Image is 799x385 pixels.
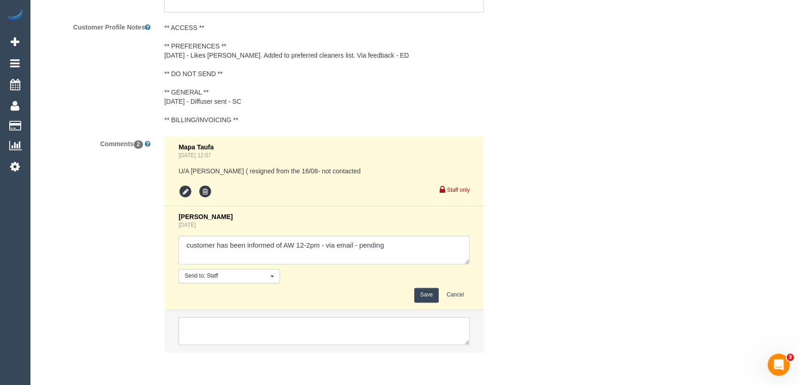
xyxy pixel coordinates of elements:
label: Comments [32,136,157,148]
button: Save [414,288,439,302]
button: Send to: Staff [179,269,280,283]
span: [PERSON_NAME] [179,213,233,220]
small: Staff only [447,187,470,193]
pre: ** ACCESS ** ** PREFERENCES ** [DATE] - Likes [PERSON_NAME]. Added to preferred cleaners list. Vi... [164,23,484,124]
span: 3 [787,354,794,361]
a: [DATE] 12:07 [179,152,211,159]
button: Cancel [441,288,470,302]
iframe: Intercom live chat [768,354,790,376]
span: Send to: Staff [185,272,268,280]
label: Customer Profile Notes [32,19,157,32]
a: [DATE] [179,222,196,228]
img: Automaid Logo [6,9,24,22]
pre: U/A [PERSON_NAME] ( resigned from the 16/08- not contacted [179,166,470,176]
span: Mapa Taufa [179,143,214,151]
span: 2 [134,140,143,148]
